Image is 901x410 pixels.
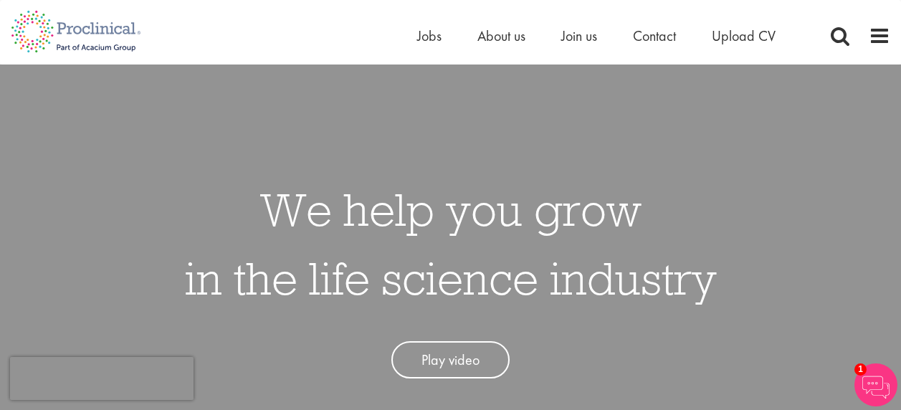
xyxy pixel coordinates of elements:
img: Chatbot [854,363,897,406]
a: Contact [633,27,676,45]
a: About us [477,27,525,45]
span: 1 [854,363,867,376]
a: Play video [391,341,510,379]
a: Upload CV [712,27,776,45]
a: Join us [561,27,597,45]
h1: We help you grow in the life science industry [185,175,717,313]
a: Jobs [417,27,442,45]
